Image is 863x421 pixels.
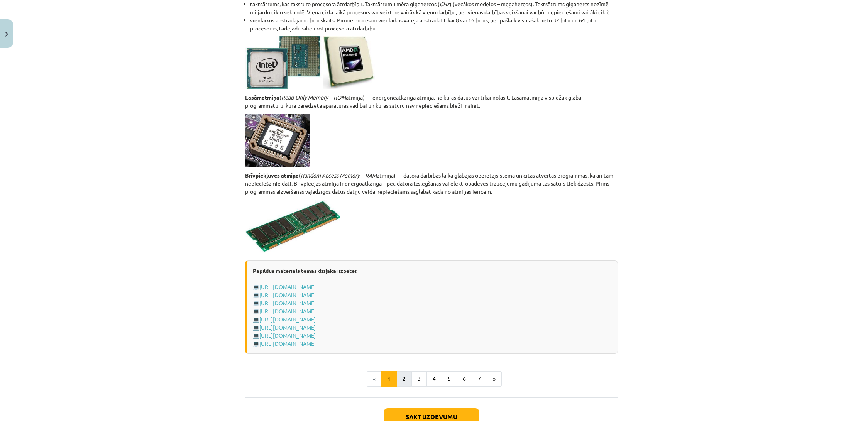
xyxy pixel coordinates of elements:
[440,0,450,7] em: GHz
[245,371,618,387] nav: Page navigation example
[245,260,618,354] div: 💻 💻 💻 💻 💻 💻 💻 💻
[259,283,316,290] a: [URL][DOMAIN_NAME]
[259,332,316,339] a: [URL][DOMAIN_NAME]
[245,171,618,196] p: ( — atmiņa) — datora darbības laikā glabājas operētājsistēma un citas atvērtās programmas, kā arī...
[259,340,316,347] a: [URL][DOMAIN_NAME]
[259,308,316,314] a: [URL][DOMAIN_NAME]
[442,371,457,387] button: 5
[245,93,618,110] p: ( — atmiņa) — energoneatkarīga atmiņa, no kuras datus var tikai nolasīt. Lasāmatmiņā visbiežāk gl...
[245,172,299,179] strong: Brīvpiekļuves atmiņa
[301,172,360,179] em: Random Access Memory
[245,94,279,101] strong: Lasāmatmiņa
[381,371,397,387] button: 1
[281,94,328,101] em: Read-Only Memory
[259,324,316,331] a: [URL][DOMAIN_NAME]
[5,32,8,37] img: icon-close-lesson-0947bae3869378f0d4975bcd49f059093ad1ed9edebbc8119c70593378902aed.svg
[457,371,472,387] button: 6
[472,371,487,387] button: 7
[259,316,316,323] a: [URL][DOMAIN_NAME]
[259,291,316,298] a: [URL][DOMAIN_NAME]
[259,299,316,306] a: [URL][DOMAIN_NAME]
[333,94,346,101] em: ROM
[253,267,357,274] strong: Papildus materiāls tēmas dziļākai izpētei:
[487,371,502,387] button: »
[396,371,412,387] button: 2
[411,371,427,387] button: 3
[250,16,618,32] li: vienlaikus apstrādājamo bitu skaits. Pirmie procesori vienlaikus varēja apstrādāt tikai 8 vai 16 ...
[365,172,377,179] em: RAM
[426,371,442,387] button: 4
